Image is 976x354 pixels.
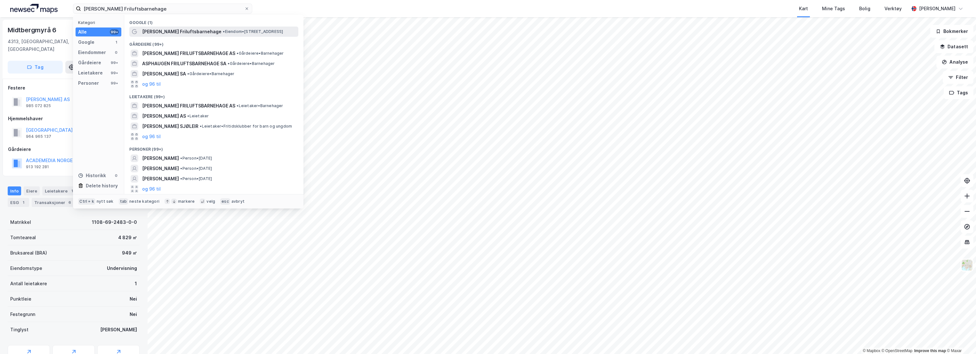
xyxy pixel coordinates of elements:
div: 1 [20,199,27,206]
div: esc [220,198,230,205]
span: • [200,124,202,129]
div: Gårdeiere [78,59,101,67]
div: Undervisning [107,264,137,272]
button: Filter [943,71,973,84]
button: og 96 til [142,133,161,140]
div: 4313, [GEOGRAPHIC_DATA], [GEOGRAPHIC_DATA] [8,38,103,53]
div: neste kategori [129,199,159,204]
span: Eiendom • [STREET_ADDRESS] [223,29,283,34]
span: [PERSON_NAME] Friluftsbarnehage [142,28,222,35]
div: Transaksjoner [32,198,76,207]
button: Analyse [936,56,973,68]
div: 985 072 825 [26,103,51,108]
div: Festegrunn [10,311,35,318]
button: og 96 til [142,185,161,193]
div: Personer [78,79,99,87]
div: Festere [8,84,139,92]
div: Gårdeiere (99+) [124,37,303,48]
div: 964 965 137 [26,134,51,139]
div: Kategori [78,20,121,25]
span: Leietaker • Barnehager [237,103,283,108]
div: Leietakere [42,186,78,195]
span: [PERSON_NAME] [142,165,179,172]
div: 1 [69,188,75,194]
button: Bokmerker [930,25,973,38]
div: 949 ㎡ [122,249,137,257]
div: Gårdeiere [8,146,139,153]
div: Hjemmelshaver [8,115,139,122]
div: markere [178,199,195,204]
span: [PERSON_NAME] SA [142,70,186,78]
div: Eiendomstype [10,264,42,272]
div: Punktleie [10,295,31,303]
span: Gårdeiere • Barnehager [228,61,275,66]
span: [PERSON_NAME] SJØLEIR [142,122,198,130]
input: Søk på adresse, matrikkel, gårdeiere, leietakere eller personer [81,4,244,13]
div: 0 [114,173,119,178]
iframe: Chat Widget [944,323,976,354]
span: Gårdeiere • Barnehager [187,71,234,76]
div: Tinglyst [10,326,28,334]
div: Historikk [78,172,106,179]
a: OpenStreetMap [882,349,913,353]
span: Person • [DATE] [180,166,212,171]
span: • [180,156,182,161]
span: • [180,166,182,171]
div: Google [78,38,94,46]
div: Nei [130,295,137,303]
span: [PERSON_NAME] [142,154,179,162]
span: Leietaker [187,114,209,119]
span: Leietaker • Fritidsklubber for barn og ungdom [200,124,292,129]
div: Leietakere [78,69,103,77]
div: Google (1) [124,15,303,27]
button: og 96 til [142,80,161,88]
a: Mapbox [863,349,880,353]
span: • [187,71,189,76]
div: Antall leietakere [10,280,47,287]
div: 0 [114,50,119,55]
div: 1 [135,280,137,287]
div: Tomteareal [10,234,36,241]
div: velg [206,199,215,204]
div: 4 829 ㎡ [118,234,137,241]
span: • [237,103,238,108]
div: Mine Tags [822,5,845,12]
div: Kontrollprogram for chat [944,323,976,354]
div: Midtbergmyrå 6 [8,25,58,35]
div: Nei [130,311,137,318]
div: Eiere [24,186,40,195]
div: Verktøy [884,5,902,12]
span: Person • [DATE] [180,176,212,181]
div: Alle [78,28,87,36]
span: [PERSON_NAME] [142,175,179,183]
div: Bolig [859,5,870,12]
span: Gårdeiere • Barnehager [237,51,284,56]
span: [PERSON_NAME] FRILUFTSBARNEHAGE AS [142,102,235,110]
div: Info [8,186,21,195]
div: Leietakere (99+) [124,89,303,101]
img: logo.a4113a55bc3d86da70a041830d287a7e.svg [10,4,58,13]
div: Kart [799,5,808,12]
span: [PERSON_NAME] FRILUFTSBARNEHAGE AS [142,50,235,57]
div: Ctrl + k [78,198,95,205]
span: [PERSON_NAME] AS [142,112,186,120]
span: Person • [DATE] [180,156,212,161]
div: nytt søk [97,199,114,204]
div: 99+ [110,29,119,35]
div: 99+ [110,70,119,75]
div: Matrikkel [10,218,31,226]
button: Datasett [934,40,973,53]
button: Tag [8,61,63,74]
img: Z [961,259,973,271]
a: Improve this map [914,349,946,353]
span: • [180,176,182,181]
span: • [237,51,238,56]
span: • [187,114,189,118]
div: [PERSON_NAME] [100,326,137,334]
span: ASPHAUGEN FRILUFTSBARNEHAGE SA [142,60,226,67]
div: avbryt [231,199,245,204]
span: • [223,29,225,34]
div: 6 [67,199,73,206]
div: 99+ [110,60,119,65]
div: 1 [114,40,119,45]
